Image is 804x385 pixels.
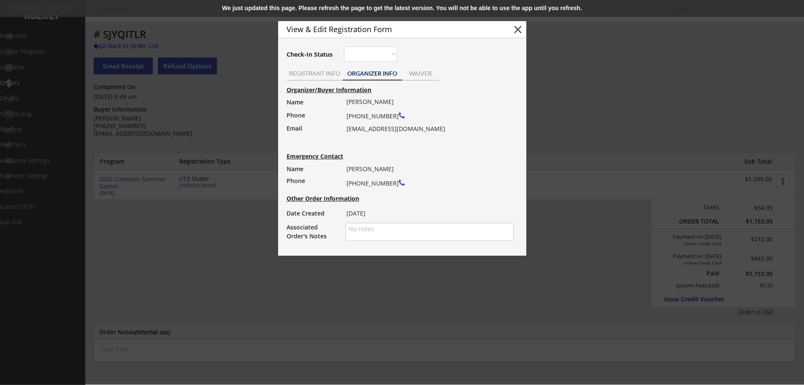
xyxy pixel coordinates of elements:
[287,52,334,57] div: Check-In Status
[287,153,351,159] div: Emergency Contact
[347,208,508,219] div: [DATE]
[343,71,402,76] div: ORGANIZER INFO
[347,96,508,135] div: [PERSON_NAME] [PHONE_NUMBER] [EMAIL_ADDRESS][DOMAIN_NAME]
[287,25,497,33] div: View & Edit Registration Form
[512,23,524,36] button: close
[287,196,522,202] div: Other Order Information
[287,223,338,240] div: Associated Order's Notes
[402,71,439,76] div: WAIVER
[287,163,338,187] div: Name Phone
[347,163,508,190] div: [PERSON_NAME] [PHONE_NUMBER]
[287,208,338,219] div: Date Created
[287,96,338,148] div: Name Phone Email
[287,71,343,76] div: REGISTRANT INFO
[287,87,522,93] div: Organizer/Buyer Information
